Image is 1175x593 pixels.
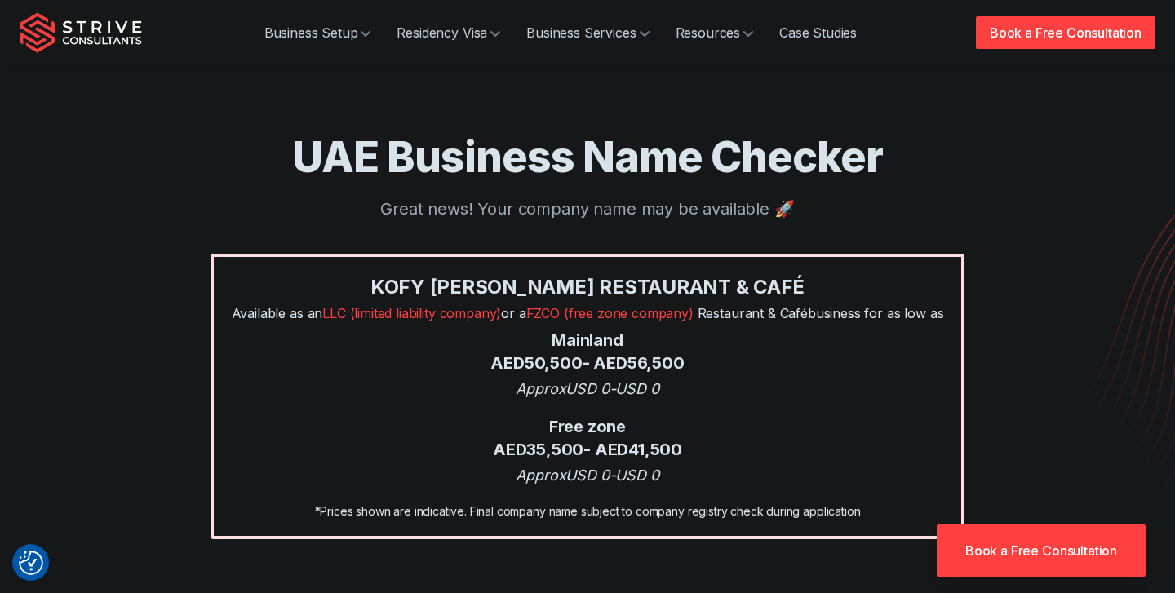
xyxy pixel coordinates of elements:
a: Business Services [513,16,662,49]
button: Consent Preferences [19,551,43,575]
a: Business Setup [251,16,384,49]
div: Mainland AED 50,500 - AED 56,500 [230,330,945,374]
a: Residency Visa [384,16,513,49]
img: Revisit consent button [19,551,43,575]
div: Kofy [PERSON_NAME] restaurant & café [230,273,945,300]
div: Free zone AED 35,500 - AED 41,500 [230,416,945,461]
a: Resources [663,16,767,49]
h1: UAE Business Name Checker [20,131,1155,184]
span: FZCO (free zone company) [526,305,694,321]
a: Book a Free Consultation [937,524,1146,577]
a: Case Studies [766,16,870,49]
div: Approx USD 0 - USD 0 [230,464,945,486]
img: Strive Consultants [20,12,142,53]
span: LLC (limited liability company) [322,305,501,321]
div: *Prices shown are indicative. Final company name subject to company registry check during applica... [230,502,945,520]
div: Approx USD 0 - USD 0 [230,378,945,400]
p: Available as an or a Restaurant & Café business for as low as [230,303,945,323]
a: Book a Free Consultation [976,16,1155,49]
p: Great news! Your company name may be available 🚀 [20,197,1155,221]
